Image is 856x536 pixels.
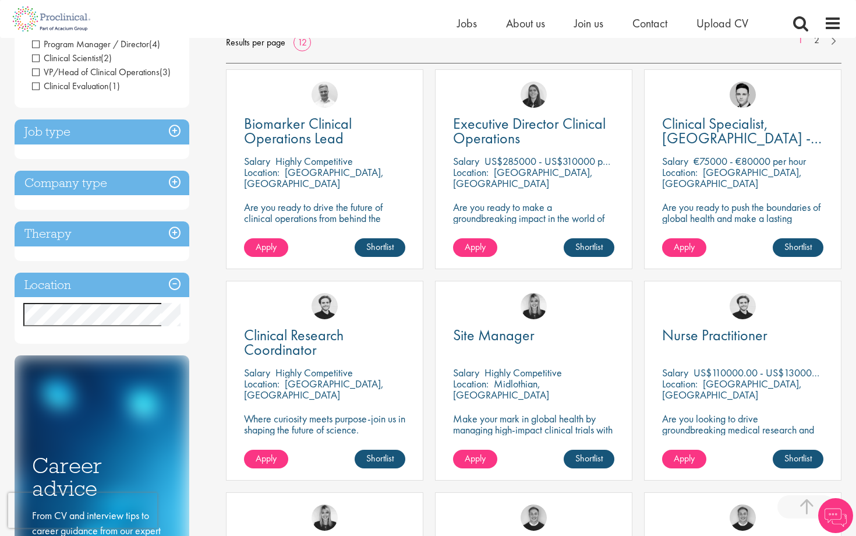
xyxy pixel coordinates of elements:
p: US$285000 - US$310000 per annum [484,154,639,168]
h3: Career advice [32,454,172,499]
a: 1 [792,34,809,47]
span: Location: [453,165,489,179]
a: About us [506,16,545,31]
p: Make your mark in global health by managing high-impact clinical trials with a leading CRO. [453,413,614,446]
img: Bo Forsen [730,505,756,531]
p: Are you looking to drive groundbreaking medical research and make a real impact-join our client a... [662,413,823,457]
h3: Company type [15,171,189,196]
span: VP/Head of Clinical Operations [32,66,171,78]
p: Highly Competitive [484,366,562,379]
iframe: reCAPTCHA [8,493,157,528]
span: Clinical Specialist, [GEOGRAPHIC_DATA] - Cardiac [662,114,822,163]
a: Apply [244,450,288,468]
p: [GEOGRAPHIC_DATA], [GEOGRAPHIC_DATA] [244,165,384,190]
a: Apply [244,238,288,257]
span: Salary [244,154,270,168]
a: Biomarker Clinical Operations Lead [244,117,405,146]
span: Salary [662,154,688,168]
span: VP/Head of Clinical Operations [32,66,160,78]
a: Apply [662,450,706,468]
span: Location: [244,377,280,390]
a: Executive Director Clinical Operations [453,117,614,146]
a: Clinical Specialist, [GEOGRAPHIC_DATA] - Cardiac [662,117,823,146]
img: Chatbot [818,498,853,533]
a: Bo Forsen [521,505,547,531]
a: Apply [453,450,497,468]
span: Clinical Scientist [32,52,112,64]
img: Joshua Bye [312,82,338,108]
h3: Location [15,273,189,298]
span: Location: [244,165,280,179]
span: Clinical Scientist [32,52,101,64]
img: Nico Kohlwes [730,293,756,319]
h3: Job type [15,119,189,144]
img: Ciara Noble [521,82,547,108]
span: Apply [465,452,486,464]
p: [GEOGRAPHIC_DATA], [GEOGRAPHIC_DATA] [662,377,802,401]
p: Are you ready to make a groundbreaking impact in the world of biotechnology? Join a growing compa... [453,202,614,257]
a: Nico Kohlwes [312,293,338,319]
span: Biomarker Clinical Operations Lead [244,114,352,148]
span: Clinical Research Coordinator [244,325,344,359]
span: Results per page [226,34,285,51]
p: Midlothian, [GEOGRAPHIC_DATA] [453,377,549,401]
a: Janelle Jones [312,505,338,531]
p: [GEOGRAPHIC_DATA], [GEOGRAPHIC_DATA] [662,165,802,190]
span: Executive Director Clinical Operations [453,114,606,148]
a: Shortlist [355,450,405,468]
p: €75000 - €80000 per hour [694,154,806,168]
span: Apply [674,452,695,464]
p: [GEOGRAPHIC_DATA], [GEOGRAPHIC_DATA] [453,165,593,190]
a: Clinical Research Coordinator [244,328,405,357]
span: Apply [256,241,277,253]
p: Where curiosity meets purpose-join us in shaping the future of science. [244,413,405,435]
a: Apply [453,238,497,257]
p: Highly Competitive [275,366,353,379]
span: Location: [662,165,698,179]
span: (3) [160,66,171,78]
span: Salary [453,366,479,379]
img: Connor Lynes [730,82,756,108]
p: Are you ready to push the boundaries of global health and make a lasting impact? This role at a h... [662,202,823,257]
span: Apply [256,452,277,464]
span: Salary [453,154,479,168]
a: Contact [632,16,667,31]
span: Clinical Evaluation [32,80,109,92]
a: Shortlist [773,238,823,257]
span: (4) [149,38,160,50]
a: Site Manager [453,328,614,343]
span: Program Manager / Director [32,38,160,50]
a: Shortlist [564,450,614,468]
span: Clinical Evaluation [32,80,120,92]
a: Shortlist [773,450,823,468]
p: [GEOGRAPHIC_DATA], [GEOGRAPHIC_DATA] [244,377,384,401]
a: Join us [574,16,603,31]
span: Nurse Practitioner [662,325,767,345]
span: Location: [662,377,698,390]
a: Shortlist [564,238,614,257]
a: Nurse Practitioner [662,328,823,343]
p: Are you ready to drive the future of clinical operations from behind the scenes? Looking to be in... [244,202,405,257]
a: 2 [808,34,825,47]
span: Salary [662,366,688,379]
p: Highly Competitive [275,154,353,168]
h3: Therapy [15,221,189,246]
a: Upload CV [696,16,748,31]
span: Apply [465,241,486,253]
a: Jobs [457,16,477,31]
span: Location: [453,377,489,390]
span: Salary [244,366,270,379]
